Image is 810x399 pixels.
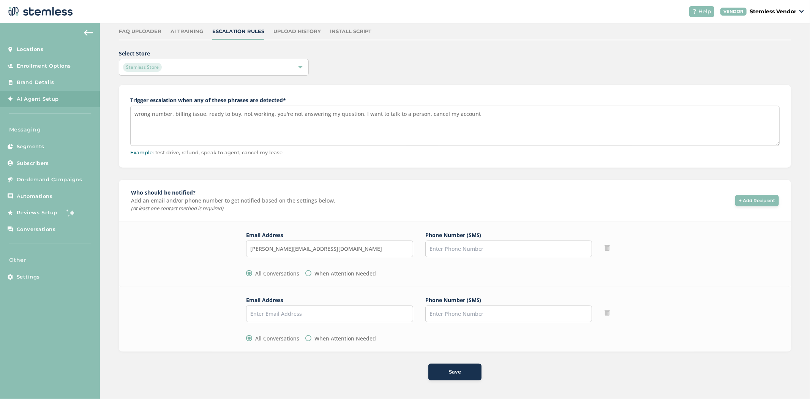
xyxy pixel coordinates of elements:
span: Help [698,8,711,16]
img: icon_down-arrow-small-66adaf34.svg [799,10,804,13]
button: + Add Recipient [735,195,779,206]
span: + Add Recipient [739,197,775,204]
span: Save [449,368,461,376]
label: Email Address [246,231,413,239]
span: Enrollment Options [17,62,71,70]
div: VENDOR [720,8,747,16]
img: icon-help-white-03924b79.svg [692,9,697,14]
img: glitter-stars-b7820f95.gif [63,205,79,220]
span: Example [130,149,153,155]
label: Add an email and/or phone number to get notified based on the settings below. [131,198,335,203]
span: Automations [17,193,53,200]
span: Reviews Setup [17,209,58,217]
img: icon-arrow-back-accent-c549486e.svg [84,30,93,36]
div: Escalation Rules [212,28,264,35]
span: Subscribers [17,160,49,167]
input: Enter Phone Number [425,241,592,257]
label: When Attention Needed [314,334,376,342]
span: Brand Details [17,79,54,86]
div: AI Training [171,28,203,35]
div: Upload History [273,28,321,35]
input: Enter Email Address [246,241,413,257]
div: Install Script [330,28,371,35]
label: When Attention Needed [314,269,376,277]
label: All Conversations [255,269,299,277]
iframe: Chat Widget [772,363,810,399]
span: Locations [17,46,44,53]
span: Settings [17,273,40,281]
input: Enter Email Address [246,306,413,322]
input: Enter Phone Number [425,306,592,322]
label: Email Address [246,296,413,304]
img: logo-dark-0685b13c.svg [6,4,73,19]
span: Stemless Store [123,63,162,72]
label: : test drive, refund, speak to agent, cancel my lease [130,149,780,157]
label: Select Store [119,49,343,57]
button: Save [428,364,482,380]
span: AI Agent Setup [17,95,59,103]
span: On-demand Campaigns [17,176,82,184]
label: Phone Number (SMS) [425,296,592,304]
div: FAQ Uploader [119,28,161,35]
h3: Who should be notified? [131,189,335,196]
p: Stemless Vendor [750,8,796,16]
label: All Conversations [255,334,299,342]
span: Conversations [17,226,56,233]
span: Segments [17,143,44,150]
label: (At least one contact method is required) [131,205,335,212]
label: Phone Number (SMS) [425,231,592,239]
label: Trigger escalation when any of these phrases are detected [130,96,780,104]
